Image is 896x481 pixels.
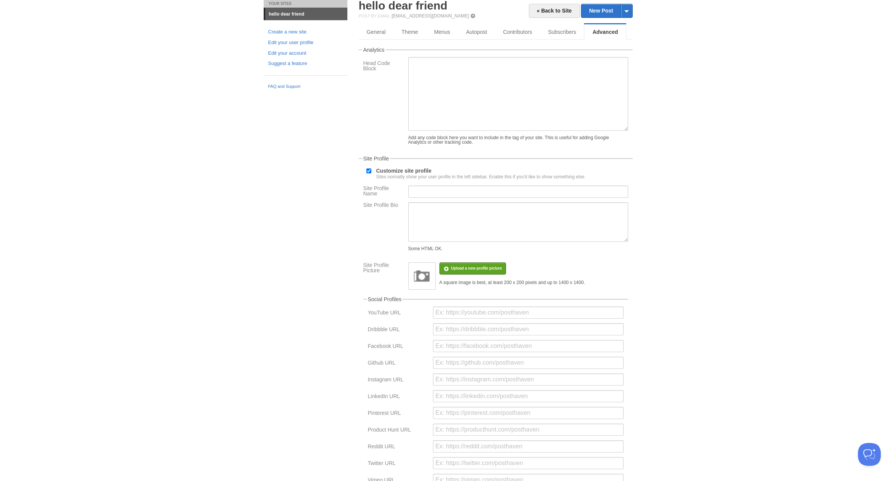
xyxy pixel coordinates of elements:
label: Twitter URL [368,460,428,468]
input: Ex: https://reddit.com/posthaven [433,440,624,452]
input: Ex: https://instagram.com/posthaven [433,373,624,386]
input: Ex: https://youtube.com/posthaven [433,306,624,319]
legend: Analytics [362,47,386,52]
a: Edit your user profile [268,39,343,47]
a: [EMAIL_ADDRESS][DOMAIN_NAME] [392,13,469,19]
input: Ex: https://twitter.com/posthaven [433,457,624,469]
a: hello dear friend [265,8,347,20]
span: Post by Email [359,14,390,18]
label: Site Profile Name [363,186,404,198]
span: Upload a new profile picture [451,266,502,270]
a: Contributors [495,24,540,40]
label: Site Profile Picture [363,262,404,275]
label: LinkedIn URL [368,394,428,401]
label: YouTube URL [368,310,428,317]
input: Ex: https://producthunt.com/posthaven [433,424,624,436]
a: Theme [393,24,426,40]
legend: Site Profile [362,156,390,161]
a: FAQ and Support [268,83,343,90]
a: Edit your account [268,49,343,57]
a: General [359,24,394,40]
label: Reddit URL [368,444,428,451]
a: Subscribers [540,24,584,40]
label: Dribbble URL [368,327,428,334]
div: Sites normally show your user profile in the left sidebar. Enable this if you'd like to show some... [376,175,586,179]
img: image.png [411,265,433,287]
label: Github URL [368,360,428,367]
label: Product Hunt URL [368,427,428,434]
label: Pinterest URL [368,410,428,418]
a: Menus [426,24,458,40]
a: Advanced [584,24,626,40]
a: Suggest a feature [268,60,343,68]
div: Add any code block here you want to include in the tag of your site. This is useful for adding Go... [408,135,628,144]
input: Ex: https://github.com/posthaven [433,357,624,369]
a: Autopost [458,24,495,40]
label: Facebook URL [368,343,428,351]
input: Ex: https://pinterest.com/posthaven [433,407,624,419]
input: Ex: https://linkedin.com/posthaven [433,390,624,402]
input: Ex: https://facebook.com/posthaven [433,340,624,352]
label: Head Code Block [363,60,404,73]
a: Create a new site [268,28,343,36]
div: Some HTML OK. [408,246,628,251]
label: Instagram URL [368,377,428,384]
div: A square image is best, at least 200 x 200 pixels and up to 1400 x 1400. [439,280,585,285]
a: « Back to Site [529,4,580,18]
label: Customize site profile [376,168,586,179]
a: New Post [581,4,632,17]
input: Ex: https://dribbble.com/posthaven [433,323,624,335]
iframe: Help Scout Beacon - Open [858,443,881,466]
label: Site Profile Bio [363,202,404,210]
legend: Social Profiles [367,297,403,302]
